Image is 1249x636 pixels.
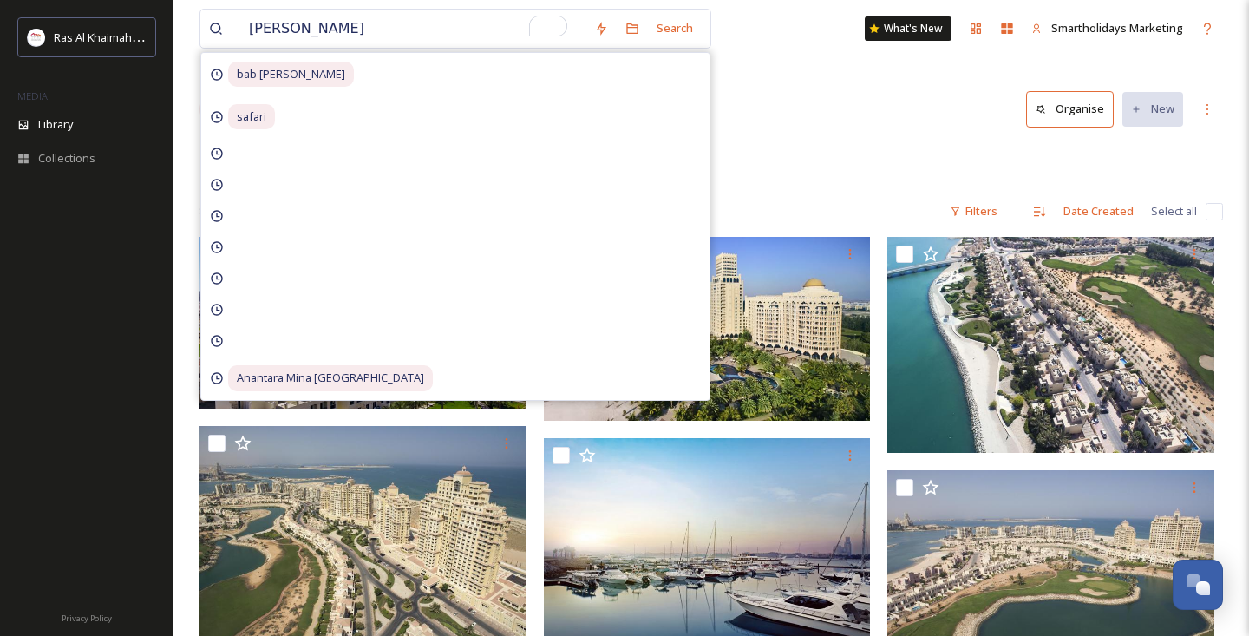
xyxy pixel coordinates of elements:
[240,10,585,48] input: To enrich screen reader interactions, please activate Accessibility in Grammarly extension settings
[38,150,95,167] span: Collections
[941,194,1006,228] div: Filters
[648,11,702,45] div: Search
[228,365,433,390] span: Anantara Mina [GEOGRAPHIC_DATA]
[199,237,526,409] img: Al Hamra area .tif
[62,606,112,627] a: Privacy Policy
[887,237,1214,453] img: Al Hamra area .jpg
[228,104,275,129] span: safari
[1051,20,1183,36] span: Smartholidays Marketing
[1173,560,1223,610] button: Open Chat
[1151,203,1197,220] span: Select all
[228,62,354,87] span: bab [PERSON_NAME]
[54,29,299,45] span: Ras Al Khaimah Tourism Development Authority
[199,203,228,220] span: 8 file s
[38,116,73,133] span: Library
[1023,11,1192,45] a: Smartholidays Marketing
[1026,91,1114,127] button: Organise
[28,29,45,46] img: Logo_RAKTDA_RGB-01.png
[865,16,951,41] a: What's New
[1026,91,1122,127] a: Organise
[1055,194,1142,228] div: Date Created
[17,89,48,102] span: MEDIA
[62,613,112,624] span: Privacy Policy
[1122,92,1183,126] button: New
